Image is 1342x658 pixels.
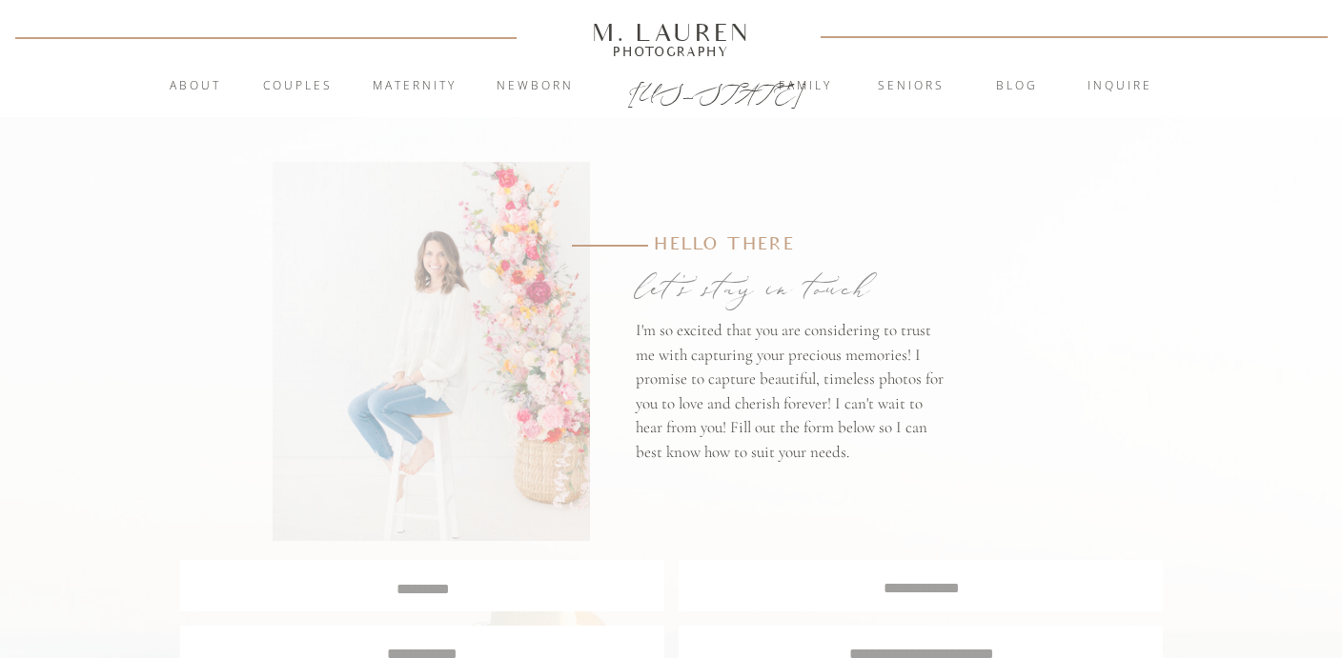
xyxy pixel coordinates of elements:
[636,262,948,313] p: let's stay in touch
[754,77,857,96] a: Family
[1068,77,1171,96] a: inquire
[966,77,1068,96] a: blog
[628,78,715,101] a: [US_STATE]
[363,77,466,96] a: Maternity
[483,77,586,96] a: Newborn
[583,47,759,56] a: Photography
[246,77,349,96] a: Couples
[535,22,807,43] a: M. Lauren
[860,77,963,96] a: Seniors
[654,231,900,262] p: Hello there
[636,318,949,480] p: I'm so excited that you are considering to trust me with capturing your precious memories! I prom...
[158,77,232,96] a: About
